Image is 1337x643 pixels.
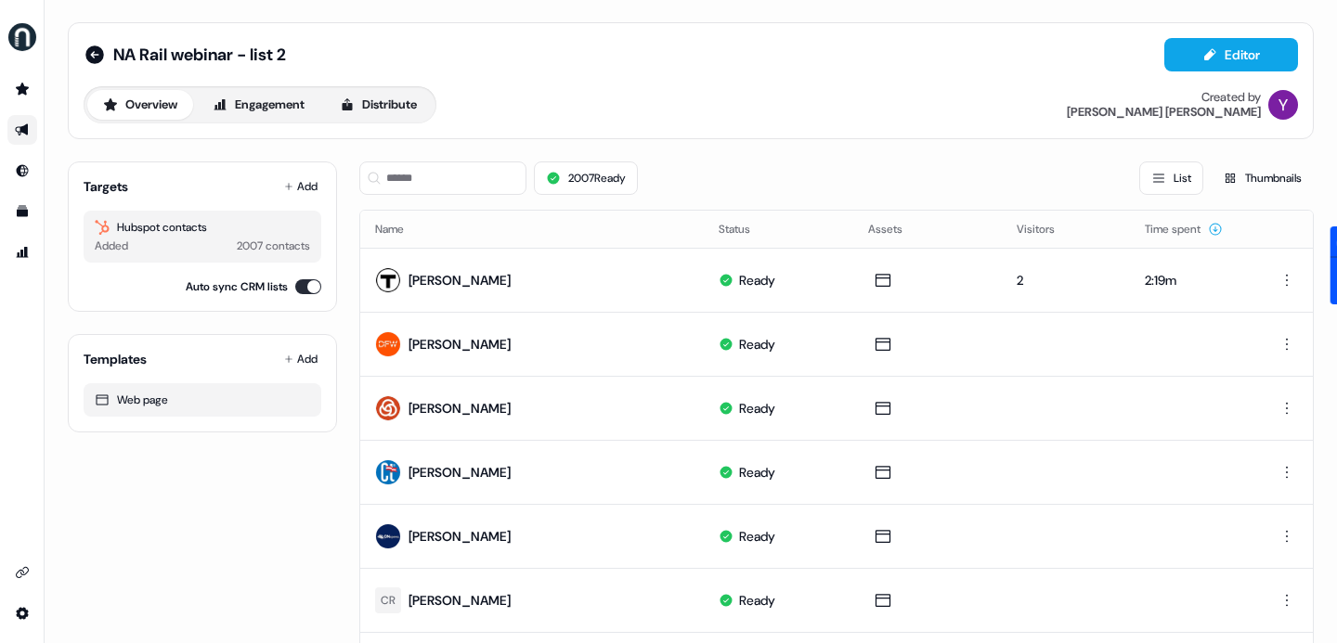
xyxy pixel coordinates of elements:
[739,591,775,610] div: Ready
[186,277,288,296] label: Auto sync CRM lists
[197,90,320,120] button: Engagement
[719,212,772,246] button: Status
[95,237,128,255] div: Added
[409,463,511,482] div: [PERSON_NAME]
[739,463,775,482] div: Ready
[1139,161,1203,195] button: List
[280,346,321,372] button: Add
[7,74,37,104] a: Go to prospects
[7,156,37,186] a: Go to Inbound
[375,212,426,246] button: Name
[739,271,775,289] div: Ready
[95,218,310,237] div: Hubspot contacts
[87,90,193,120] button: Overview
[1017,212,1077,246] button: Visitors
[409,591,511,610] div: [PERSON_NAME]
[739,335,775,354] div: Ready
[1164,47,1298,67] a: Editor
[739,527,775,546] div: Ready
[1201,90,1261,105] div: Created by
[534,161,638,195] button: 2007Ready
[324,90,433,120] button: Distribute
[409,335,511,354] div: [PERSON_NAME]
[1164,38,1298,71] button: Editor
[95,391,310,409] div: Web page
[113,44,286,66] span: NA Rail webinar - list 2
[84,350,147,368] div: Templates
[1145,212,1223,246] button: Time spent
[1145,271,1239,289] div: 2:19m
[853,211,1002,248] th: Assets
[7,115,37,145] a: Go to outbound experience
[7,598,37,628] a: Go to integrations
[409,271,511,289] div: [PERSON_NAME]
[1211,161,1314,195] button: Thumbnails
[7,197,37,226] a: Go to templates
[1017,271,1115,289] div: 2
[409,399,511,418] div: [PERSON_NAME]
[237,237,310,255] div: 2007 contacts
[84,177,128,196] div: Targets
[409,527,511,546] div: [PERSON_NAME]
[739,399,775,418] div: Ready
[1067,105,1261,120] div: [PERSON_NAME] [PERSON_NAME]
[1268,90,1298,120] img: Yuriy
[381,591,396,610] div: CR
[7,238,37,267] a: Go to attribution
[280,174,321,199] button: Add
[7,558,37,587] a: Go to integrations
